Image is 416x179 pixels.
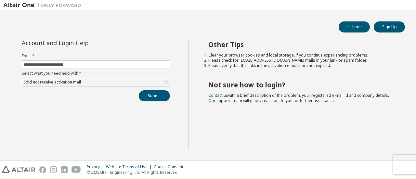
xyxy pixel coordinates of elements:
img: instagram.svg [50,166,57,173]
img: altair_logo.svg [2,166,35,173]
p: © 2025 Altair Engineering, Inc. All Rights Reserved. [87,170,187,175]
span: with a brief description of the problem, your registered e-mail id and company details. Our suppo... [208,93,389,103]
label: Select what you need help with [22,71,170,76]
div: Website Terms of Use [106,164,154,170]
img: linkedin.svg [61,166,68,173]
h2: Not sure how to login? [208,81,394,89]
li: Please verify that the links in the activation e-mails are not expired. [208,63,394,68]
img: facebook.svg [39,166,46,173]
img: youtube.svg [71,166,81,173]
button: Submit [139,90,170,101]
li: Please check for [EMAIL_ADDRESS][DOMAIN_NAME] mails in your junk or spam folder. [208,58,394,63]
div: Account and Login Help [22,40,140,45]
button: Login [339,21,370,32]
h2: Other Tips [208,40,394,49]
button: Sign Up [374,21,405,32]
div: Cookie Consent [154,164,187,170]
div: I did not receive activation mail [22,78,170,86]
label: Email [22,53,170,58]
div: Privacy [87,164,106,170]
li: Clear your browser cookies and local storage, if you continue experiencing problems. [208,53,394,58]
div: I did not receive activation mail [22,79,82,86]
a: Contact us [208,93,228,98]
img: Altair One [3,2,84,8]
